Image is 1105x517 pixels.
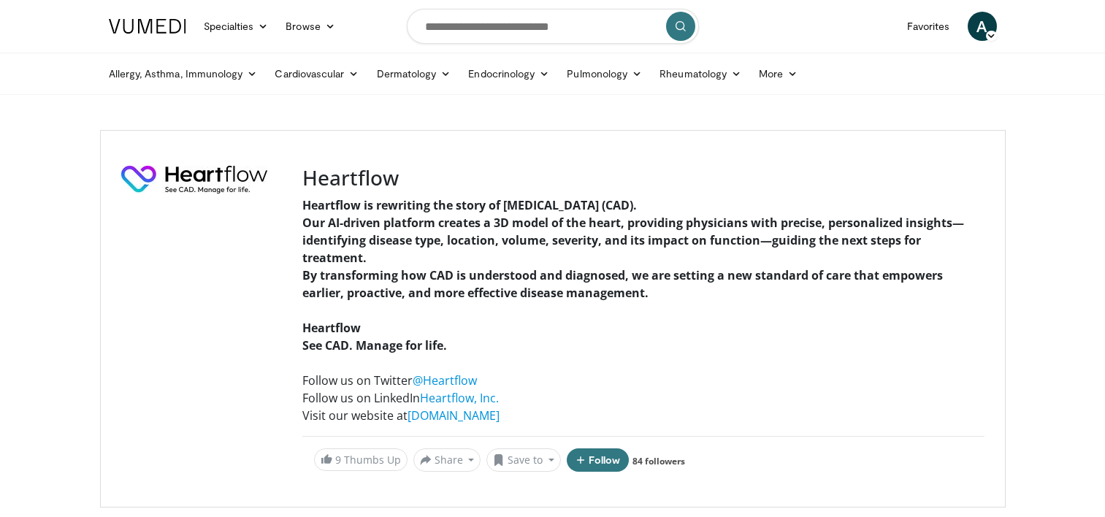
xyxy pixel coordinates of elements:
a: Favorites [898,12,959,41]
a: Pulmonology [558,59,651,88]
a: Browse [277,12,344,41]
strong: By transforming how CAD is understood and diagnosed, we are setting a new standard of care that e... [302,267,943,301]
a: Allergy, Asthma, Immunology [100,59,267,88]
img: VuMedi Logo [109,19,186,34]
button: Save to [486,448,561,472]
a: Dermatology [368,59,460,88]
strong: Our AI-driven platform creates a 3D model of the heart, providing physicians with precise, person... [302,215,964,266]
a: 84 followers [632,455,685,467]
button: Share [413,448,481,472]
a: Heartflow, Inc. [420,390,499,406]
button: Follow [567,448,630,472]
a: Cardiovascular [266,59,367,88]
a: [DOMAIN_NAME] [408,407,500,424]
a: Specialties [195,12,278,41]
strong: See CAD. Manage for life. [302,337,447,353]
a: A [968,12,997,41]
a: Rheumatology [651,59,750,88]
input: Search topics, interventions [407,9,699,44]
a: @Heartflow [413,372,477,388]
span: 9 [335,453,341,467]
h3: Heartflow [302,166,984,191]
strong: Heartflow is rewriting the story of [MEDICAL_DATA] (CAD). [302,197,637,213]
strong: Heartflow [302,320,361,336]
a: More [750,59,806,88]
a: 9 Thumbs Up [314,448,408,471]
a: Endocrinology [459,59,558,88]
p: Follow us on Twitter Follow us on LinkedIn Visit our website at [302,372,984,424]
